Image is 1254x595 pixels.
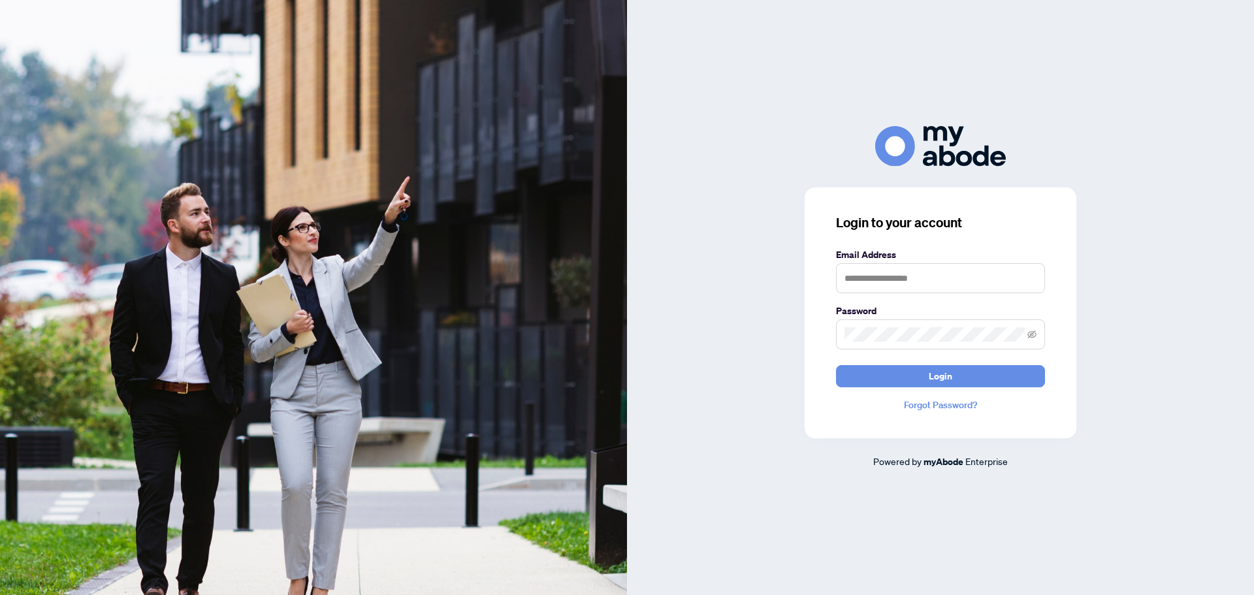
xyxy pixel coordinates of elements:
[924,455,963,469] a: myAbode
[836,214,1045,232] h3: Login to your account
[929,366,952,387] span: Login
[1027,330,1037,339] span: eye-invisible
[836,248,1045,262] label: Email Address
[836,398,1045,412] a: Forgot Password?
[836,304,1045,318] label: Password
[836,365,1045,387] button: Login
[965,455,1008,467] span: Enterprise
[873,455,922,467] span: Powered by
[875,126,1006,166] img: ma-logo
